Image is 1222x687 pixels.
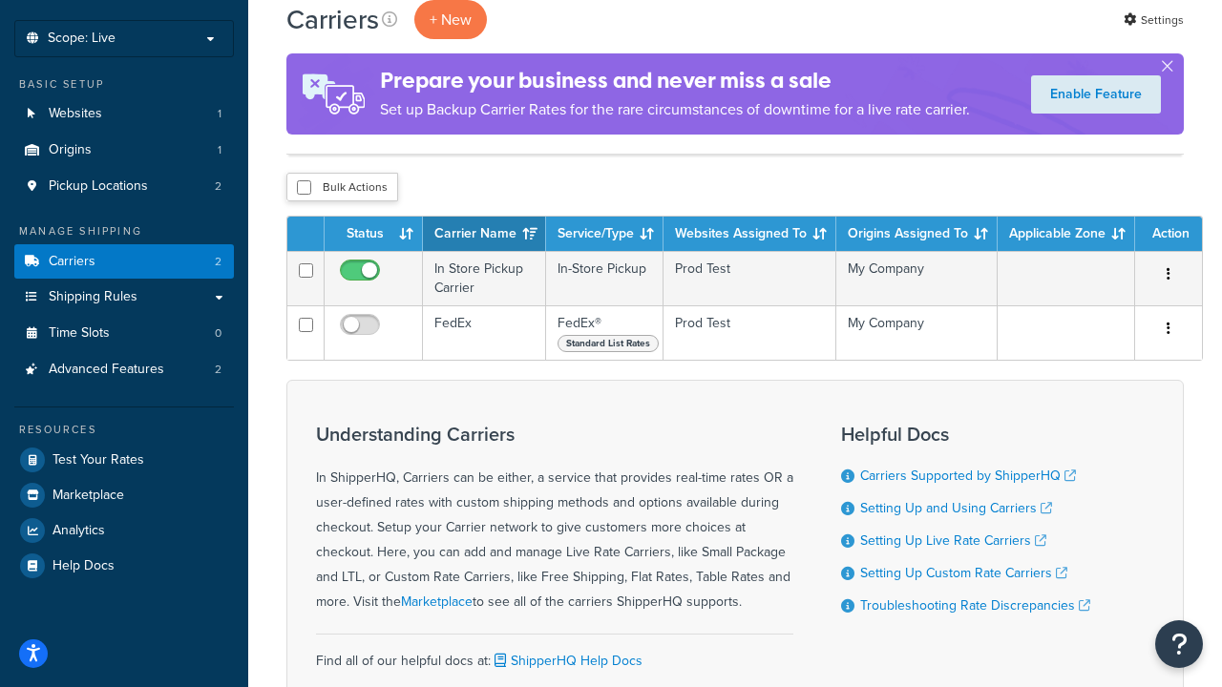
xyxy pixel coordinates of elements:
a: Advanced Features 2 [14,352,234,387]
a: Carriers Supported by ShipperHQ [860,466,1076,486]
th: Status: activate to sort column ascending [325,217,423,251]
a: Origins 1 [14,133,234,168]
span: Carriers [49,254,95,270]
span: 1 [218,142,221,158]
img: ad-rules-rateshop-fe6ec290ccb7230408bd80ed9643f0289d75e0ffd9eb532fc0e269fcd187b520.png [286,53,380,135]
span: Standard List Rates [558,335,659,352]
span: Test Your Rates [53,452,144,468]
a: Setting Up and Using Carriers [860,498,1052,518]
td: FedEx [423,305,546,360]
span: Help Docs [53,558,115,574]
h3: Helpful Docs [841,424,1090,445]
p: Set up Backup Carrier Rates for the rare circumstances of downtime for a live rate carrier. [380,96,970,123]
li: Origins [14,133,234,168]
th: Carrier Name: activate to sort column ascending [423,217,546,251]
span: Shipping Rules [49,289,137,305]
span: Advanced Features [49,362,164,378]
li: Time Slots [14,316,234,351]
div: Resources [14,422,234,438]
span: Marketplace [53,488,124,504]
td: In Store Pickup Carrier [423,251,546,305]
td: My Company [836,305,998,360]
a: Settings [1124,7,1184,33]
a: Test Your Rates [14,443,234,477]
span: 2 [215,362,221,378]
li: Pickup Locations [14,169,234,204]
a: Troubleshooting Rate Discrepancies [860,595,1090,615]
th: Origins Assigned To: activate to sort column ascending [836,217,998,251]
span: 2 [215,178,221,195]
button: Bulk Actions [286,173,398,201]
div: Basic Setup [14,76,234,93]
a: ShipperHQ Help Docs [491,651,643,671]
th: Applicable Zone: activate to sort column ascending [998,217,1135,251]
td: My Company [836,251,998,305]
span: Scope: Live [48,31,116,47]
span: Pickup Locations [49,178,148,195]
button: Open Resource Center [1155,620,1203,668]
a: Carriers 2 [14,244,234,280]
th: Service/Type: activate to sort column ascending [546,217,664,251]
a: Setting Up Custom Rate Carriers [860,563,1067,583]
h1: Carriers [286,1,379,38]
a: Analytics [14,513,234,548]
a: Time Slots 0 [14,316,234,351]
h4: Prepare your business and never miss a sale [380,65,970,96]
td: FedEx® [546,305,664,360]
a: Marketplace [14,478,234,512]
span: Time Slots [49,325,110,342]
a: Marketplace [401,592,473,612]
th: Action [1135,217,1202,251]
a: Shipping Rules [14,280,234,315]
span: 1 [218,106,221,122]
a: Pickup Locations 2 [14,169,234,204]
a: Help Docs [14,549,234,583]
th: Websites Assigned To: activate to sort column ascending [664,217,836,251]
span: 0 [215,325,221,342]
div: Find all of our helpful docs at: [316,634,793,674]
span: 2 [215,254,221,270]
div: Manage Shipping [14,223,234,239]
td: In-Store Pickup [546,251,664,305]
td: Prod Test [664,305,836,360]
li: Websites [14,96,234,132]
div: In ShipperHQ, Carriers can be either, a service that provides real-time rates OR a user-defined r... [316,424,793,614]
h3: Understanding Carriers [316,424,793,445]
li: Advanced Features [14,352,234,387]
a: Setting Up Live Rate Carriers [860,531,1046,551]
a: Websites 1 [14,96,234,132]
li: Carriers [14,244,234,280]
span: Analytics [53,523,105,539]
span: Origins [49,142,92,158]
span: Websites [49,106,102,122]
td: Prod Test [664,251,836,305]
a: Enable Feature [1031,75,1161,114]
